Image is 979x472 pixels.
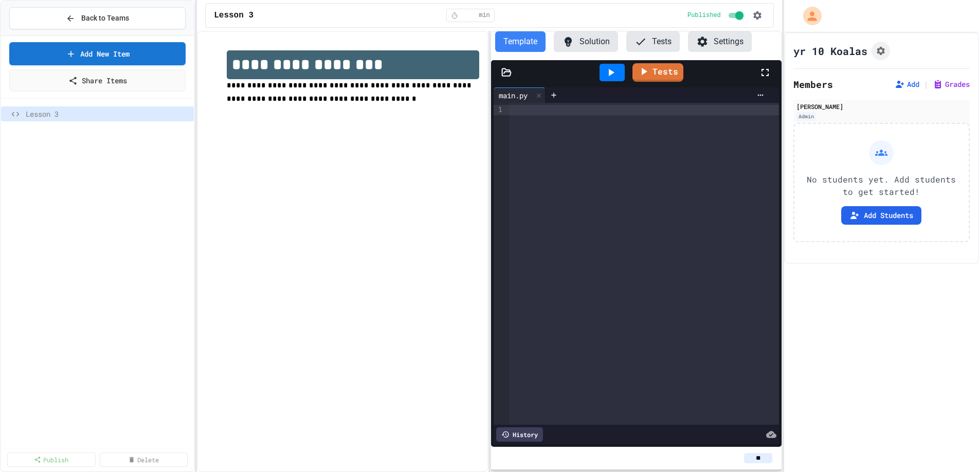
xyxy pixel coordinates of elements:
div: [PERSON_NAME] [796,102,967,111]
div: History [496,427,543,442]
iframe: chat widget [894,386,969,430]
div: My Account [792,4,824,28]
span: min [479,11,490,20]
a: Publish [7,452,96,467]
span: | [923,78,929,90]
span: Back to Teams [81,13,129,24]
button: Tests [626,31,680,52]
button: Template [495,31,546,52]
a: Delete [100,452,188,467]
button: Solution [554,31,618,52]
button: Settings [688,31,752,52]
span: Lesson 3 [26,108,190,119]
div: 1 [494,105,504,115]
a: Add New Item [9,42,186,65]
a: Share Items [9,69,186,92]
button: Grades [933,79,970,89]
div: Admin [796,112,816,121]
button: Add [895,79,919,89]
h1: yr 10 Koalas [793,44,867,58]
div: Content is published and visible to students [687,9,746,22]
div: main.py [494,90,533,101]
p: No students yet. Add students to get started! [803,173,960,198]
iframe: chat widget [936,431,969,462]
button: Assignment Settings [872,42,890,60]
div: main.py [494,87,546,103]
h2: Members [793,77,833,92]
a: Tests [632,63,683,82]
button: Back to Teams [9,7,186,29]
span: Lesson 3 [214,9,253,22]
span: Published [687,11,721,20]
button: Add Students [841,206,921,225]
